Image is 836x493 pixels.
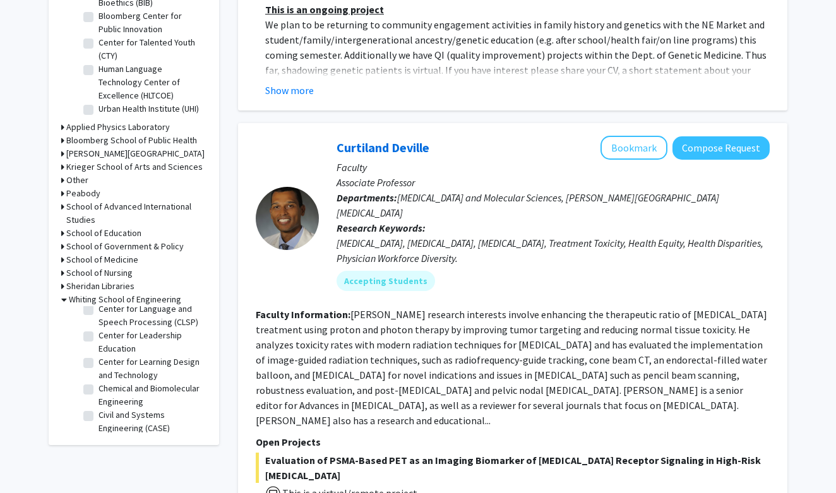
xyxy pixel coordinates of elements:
[337,235,770,266] div: [MEDICAL_DATA], [MEDICAL_DATA], [MEDICAL_DATA], Treatment Toxicity, Health Equity, Health Dispari...
[99,355,203,382] label: Center for Learning Design and Technology
[337,191,719,219] span: [MEDICAL_DATA] and Molecular Sciences, [PERSON_NAME][GEOGRAPHIC_DATA][MEDICAL_DATA]
[9,436,54,484] iframe: Chat
[66,200,206,227] h3: School of Advanced International Studies
[66,147,205,160] h3: [PERSON_NAME][GEOGRAPHIC_DATA]
[66,280,134,293] h3: Sheridan Libraries
[337,140,429,155] a: Curtiland Deville
[99,329,203,355] label: Center for Leadership Education
[337,191,397,204] b: Departments:
[337,222,426,234] b: Research Keywords:
[69,293,181,306] h3: Whiting School of Engineering
[66,253,138,266] h3: School of Medicine
[66,266,133,280] h3: School of Nursing
[66,240,184,253] h3: School of Government & Policy
[256,308,350,321] b: Faculty Information:
[66,121,170,134] h3: Applied Physics Laboratory
[66,187,100,200] h3: Peabody
[265,83,314,98] button: Show more
[337,271,435,291] mat-chip: Accepting Students
[265,3,384,16] u: This is an ongoing project
[66,227,141,240] h3: School of Education
[265,17,770,108] p: We plan to be returning to community engagement activities in family history and genetics with th...
[337,175,770,190] p: Associate Professor
[99,382,203,408] label: Chemical and Biomolecular Engineering
[337,160,770,175] p: Faculty
[99,36,203,62] label: Center for Talented Youth (CTY)
[672,136,770,160] button: Compose Request to Curtiland Deville
[66,134,197,147] h3: Bloomberg School of Public Health
[600,136,667,160] button: Add Curtiland Deville to Bookmarks
[99,302,203,329] label: Center for Language and Speech Processing (CLSP)
[99,408,203,435] label: Civil and Systems Engineering (CASE)
[66,160,203,174] h3: Krieger School of Arts and Sciences
[99,62,203,102] label: Human Language Technology Center of Excellence (HLTCOE)
[99,102,199,116] label: Urban Health Institute (UHI)
[99,9,203,36] label: Bloomberg Center for Public Innovation
[256,308,767,427] fg-read-more: [PERSON_NAME] research interests involve enhancing the therapeutic ratio of [MEDICAL_DATA] treatm...
[66,174,88,187] h3: Other
[256,453,770,483] span: Evaluation of PSMA-Based PET as an Imaging Biomarker of [MEDICAL_DATA] Receptor Signaling in High...
[256,434,770,449] p: Open Projects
